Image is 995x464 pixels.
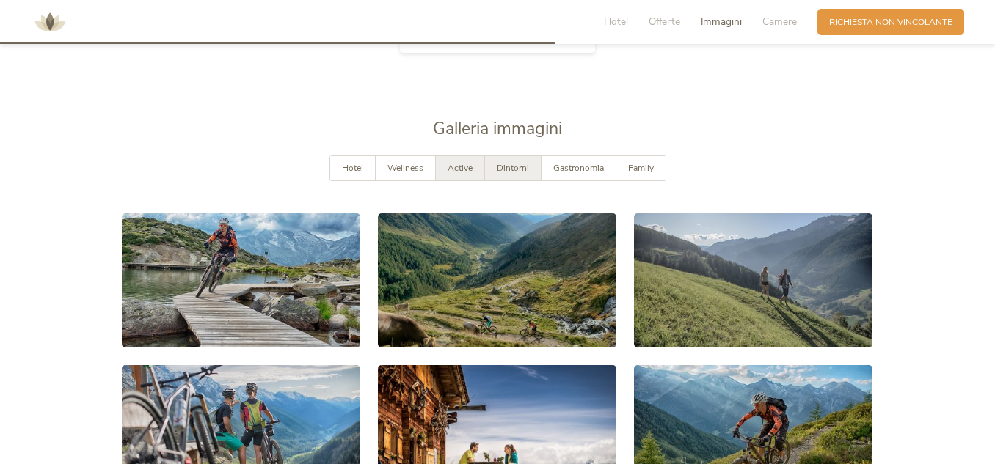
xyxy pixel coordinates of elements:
span: Gastronomia [553,162,604,174]
span: Immagini [701,15,742,29]
span: Camere [762,15,797,29]
span: Richiesta non vincolante [829,16,952,29]
span: Wellness [387,162,423,174]
span: Hotel [604,15,628,29]
span: Family [628,162,654,174]
span: Hotel [342,162,363,174]
span: Active [448,162,473,174]
span: Galleria immagini [433,117,562,140]
span: Dintorni [497,162,529,174]
span: Offerte [649,15,680,29]
a: AMONTI & LUNARIS Wellnessresort [28,18,72,26]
